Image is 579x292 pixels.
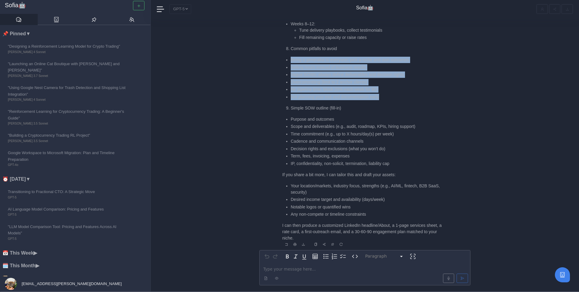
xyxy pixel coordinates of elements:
li: Decision rights and exclusions (what you won’t do) [291,146,442,152]
li: 📅 This Week ▶ [2,249,150,257]
span: [PERSON_NAME] 3.7 Sonnet [8,74,129,78]
span: [EMAIL_ADDRESS][PERSON_NAME][DOMAIN_NAME] [21,281,122,286]
span: "Building a Cryptocurrency Trading RL Project" [8,132,129,138]
li: Being a generalist to everyone; pick a niche and own outcomes [291,57,442,63]
button: Numbered list [330,252,339,261]
button: Inline code format [351,252,359,261]
div: toggle group [322,252,347,261]
span: [PERSON_NAME] 3.5 Sonnet [8,121,129,126]
li: Purpose and outcomes [291,116,442,122]
p: If you share a bit more, I can tailor this and draft your assets: [282,172,442,178]
li: Time commitment (e.g., up to X hours/day(s) per week) [291,131,442,137]
div: editable markdown [260,262,470,285]
li: Vague SOWs; always define deliverables and decision rights [291,71,442,78]
span: "Using Google Nest Camera for Trash Detection and Shopping List Integration" [8,84,129,97]
button: Underline [300,252,308,261]
button: Bold [283,252,292,261]
button: Italic [292,252,300,261]
button: Block type [363,252,406,261]
li: 🗓️ This Month ▶ [2,262,150,270]
li: 📜 Older ▶ [2,275,150,282]
span: GPT-5 [8,195,129,200]
span: [PERSON_NAME] 4 Sonnet [8,97,129,102]
li: IP, confidentiality, non-solicit, termination, liability cap [291,160,442,167]
span: GPT-5 [8,212,129,217]
li: Notable logos or quantified wins [291,204,442,210]
li: 📌 Pinned ▼ [2,30,150,38]
p: I can then produce a customized LinkedIn headline/About, a 1-page services sheet, a rate card, a ... [282,222,442,241]
li: Weeks 8–12: [291,21,442,41]
li: Overcommitting (limit to 2 anchor clients) [291,79,442,85]
li: Cadence and communication channels [291,138,442,144]
li: Desired income target and availability (days/week) [291,196,442,203]
span: Google Workspace to Microsoft Migration: Plan and Timeline Preparation [8,150,129,163]
span: "Designing a Reinforcement Learning Model for Crypto Trading" [8,43,129,49]
li: Not planning your exit and documentation early [291,94,442,100]
li: Your location/markets, industry focus, strengths (e.g., AI/ML, fintech, B2B SaaS, security) [291,183,442,195]
span: "LLM Model Comparison Tool: Pricing and Features Across AI Models" [8,224,129,236]
span: GPT-5 [8,236,129,241]
li: ⏰ [DATE] ▼ [2,175,150,183]
span: AI Language Model Comparison: Pricing and Features [8,206,129,212]
li: Common pitfalls to avoid [291,46,442,52]
h4: Sofia🤖 [356,5,374,11]
button: Check list [339,252,347,261]
span: "Launching an Online Cat Boutique with [PERSON_NAME] and [PERSON_NAME]" [8,61,129,74]
li: Selling hours instead of business results [291,64,442,71]
li: Fill remaining capacity or raise rates [299,34,442,41]
li: Simple SOW outline (fill-in) [291,105,442,111]
a: Sofia🤖 [5,2,146,9]
span: Transitioning to Fractional CTO: A Strategic Move [8,189,129,195]
li: No pipeline time; block 20% each week for BD [291,86,442,93]
li: Term, fees, invoicing, expenses [291,153,442,159]
li: Scope and deliverables (e.g., audit, roadmap, KPIs, hiring support) [291,123,442,130]
span: [PERSON_NAME] 4 Sonnet [8,50,129,55]
span: GPT-4o [8,163,129,167]
button: Bulleted list [322,252,330,261]
span: [PERSON_NAME] 3.5 Sonnet [8,139,129,144]
li: Any non-compete or timeline constraints [291,211,442,217]
span: "Reinforcement Learning for Cryptocurrency Trading: A Beginner's Guide" [8,108,129,121]
li: Tune delivery playbooks, collect testimonials [299,27,442,33]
